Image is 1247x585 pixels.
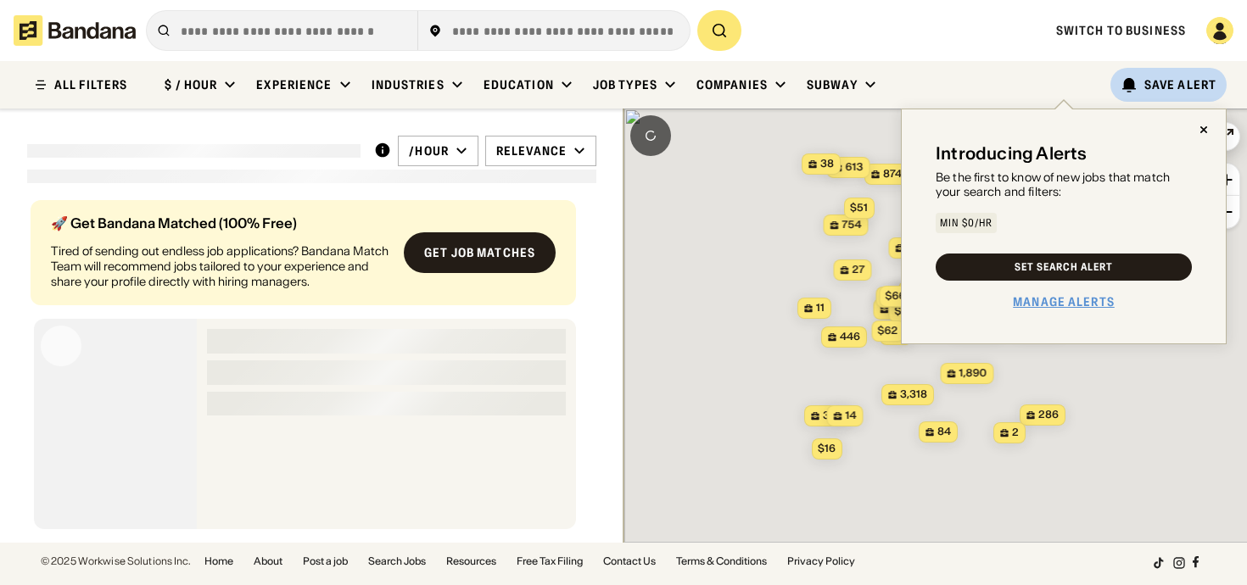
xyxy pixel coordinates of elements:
[852,263,864,277] span: 27
[696,77,768,92] div: Companies
[51,216,390,230] div: 🚀 Get Bandana Matched (100% Free)
[409,143,449,159] div: /hour
[787,556,855,566] a: Privacy Policy
[1144,77,1216,92] div: Save Alert
[1015,262,1112,272] div: Set Search Alert
[816,301,825,315] span: 11
[842,218,861,232] span: 754
[372,77,445,92] div: Industries
[424,247,535,259] div: Get job matches
[823,409,843,423] span: 370
[204,556,233,566] a: Home
[51,243,390,290] div: Tired of sending out endless job applications? Bandana Match Team will recommend jobs tailored to...
[900,387,927,402] span: 3,318
[54,79,127,91] div: ALL FILTERS
[593,77,657,92] div: Job Types
[937,425,951,439] span: 84
[885,289,905,302] span: $66
[27,193,596,543] div: grid
[850,201,868,214] span: $51
[254,556,282,566] a: About
[603,556,656,566] a: Contact Us
[484,77,554,92] div: Education
[940,218,993,228] div: Min $0/hr
[818,442,836,454] span: $16
[517,556,583,566] a: Free Tax Filing
[368,556,426,566] a: Search Jobs
[894,304,909,317] span: $--
[1056,23,1186,38] a: Switch to Business
[820,157,834,171] span: 38
[676,556,767,566] a: Terms & Conditions
[877,324,898,337] span: $62
[807,77,858,92] div: Subway
[845,409,856,423] span: 14
[14,15,136,46] img: Bandana logotype
[840,330,860,344] span: 446
[256,77,332,92] div: Experience
[1038,408,1059,422] span: 286
[1012,426,1019,440] span: 2
[496,143,567,159] div: Relevance
[165,77,217,92] div: $ / hour
[959,366,987,381] span: 1,890
[845,160,863,175] span: 613
[303,556,348,566] a: Post a job
[936,143,1088,164] div: Introducing Alerts
[883,167,902,181] span: 874
[41,556,191,566] div: © 2025 Workwise Solutions Inc.
[936,170,1192,199] div: Be the first to know of new jobs that match your search and filters:
[1013,294,1115,309] a: Manage Alerts
[446,556,496,566] a: Resources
